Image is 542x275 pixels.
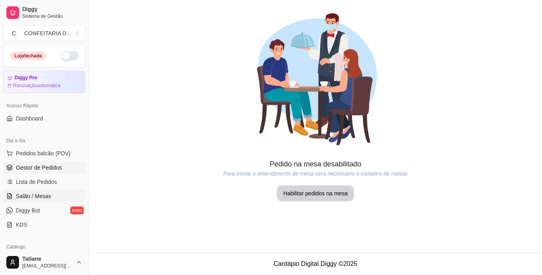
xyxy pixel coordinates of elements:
span: [EMAIL_ADDRESS][DOMAIN_NAME] [22,263,73,269]
span: Dashboard [16,115,43,122]
span: C [10,29,18,37]
article: Diggy Pro [15,75,37,81]
a: Salão / Mesas [3,190,85,202]
div: Loja fechada [10,52,46,60]
span: Lista de Pedidos [16,178,57,186]
button: Alterar Status [61,51,79,61]
article: Para iniciar o antendimento de mesa será necessário o cadastro de mesas [89,170,542,178]
span: Diggy [22,6,82,13]
a: KDS [3,218,85,231]
a: Gestor de Pedidos [3,161,85,174]
span: Diggy Bot [16,206,40,214]
span: Gestor de Pedidos [16,164,62,172]
button: Habilitar pedidos na mesa [277,185,354,201]
span: Salão / Mesas [16,192,51,200]
a: Lista de Pedidos [3,176,85,188]
button: Pedidos balcão (PDV) [3,147,85,160]
a: Dashboard [3,112,85,125]
div: Catálogo [3,241,85,253]
article: Renovação automática [13,82,60,89]
span: Pedidos balcão (PDV) [16,149,71,157]
article: Pedido na mesa desabilitado [89,159,542,170]
div: CONFEITARIA D ... [24,29,71,37]
button: Tatiane[EMAIL_ADDRESS][DOMAIN_NAME] [3,253,85,272]
div: Acesso Rápido [3,99,85,112]
button: Select a team [3,25,85,41]
footer: Cardápio Digital Diggy © 2025 [89,252,542,275]
a: Diggy Botnovo [3,204,85,217]
a: DiggySistema de Gestão [3,3,85,22]
a: Diggy ProRenovaçãoautomática [3,71,85,93]
span: KDS [16,221,27,229]
span: Sistema de Gestão [22,13,82,19]
div: Dia a dia [3,134,85,147]
span: Tatiane [22,256,73,263]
